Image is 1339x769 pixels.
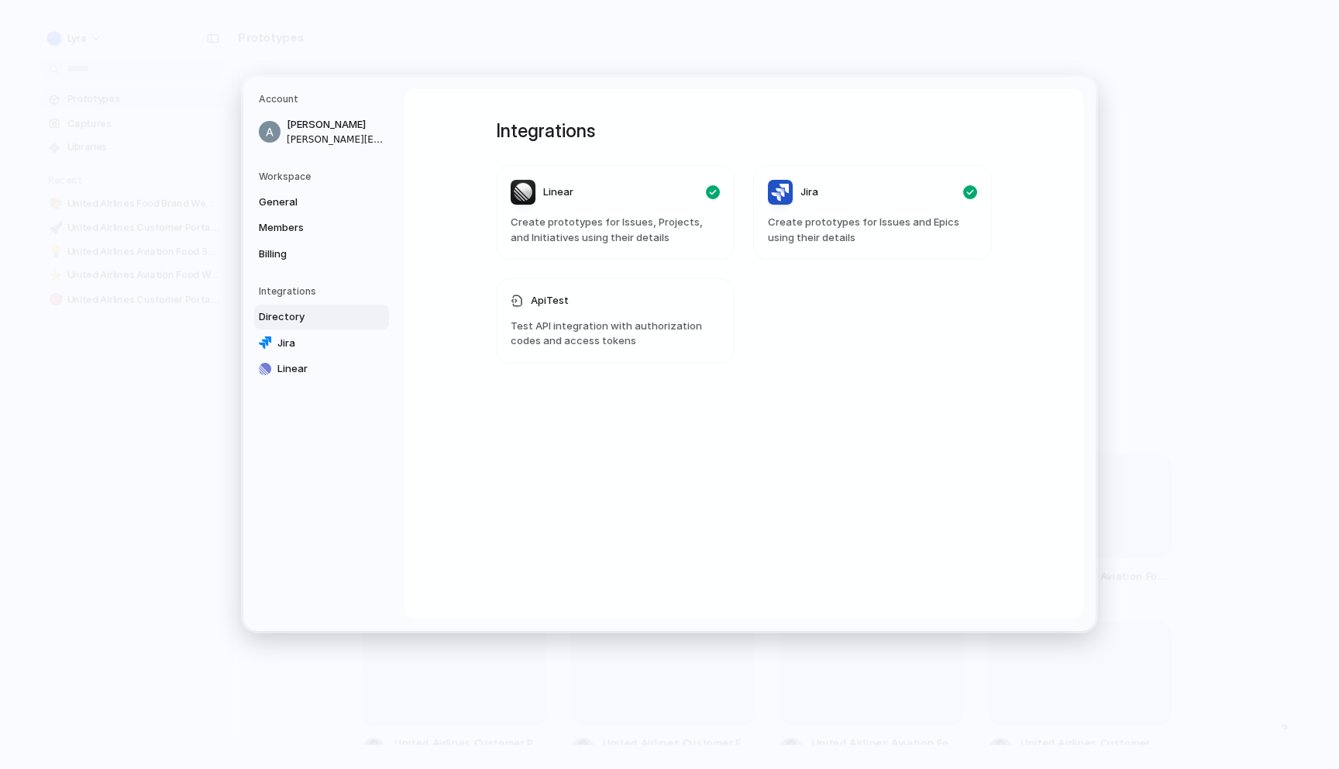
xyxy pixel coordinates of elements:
[259,284,389,298] h5: Integrations
[254,189,389,214] a: General
[254,357,389,381] a: Linear
[531,293,569,309] span: ApiTest
[259,194,358,209] span: General
[254,241,389,266] a: Billing
[768,215,977,245] span: Create prototypes for Issues and Epics using their details
[259,309,358,325] span: Directory
[254,112,389,151] a: [PERSON_NAME][PERSON_NAME][EMAIL_ADDRESS][DOMAIN_NAME]
[254,330,389,355] a: Jira
[287,132,386,146] span: [PERSON_NAME][EMAIL_ADDRESS][DOMAIN_NAME]
[259,92,389,106] h5: Account
[496,117,992,145] h1: Integrations
[259,246,358,261] span: Billing
[259,220,358,236] span: Members
[254,216,389,240] a: Members
[511,215,720,245] span: Create prototypes for Issues, Projects, and Initiatives using their details
[543,184,573,200] span: Linear
[800,184,818,200] span: Jira
[277,335,377,350] span: Jira
[277,361,377,377] span: Linear
[287,117,386,133] span: [PERSON_NAME]
[254,305,389,329] a: Directory
[259,169,389,183] h5: Workspace
[511,318,720,348] span: Test API integration with authorization codes and access tokens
